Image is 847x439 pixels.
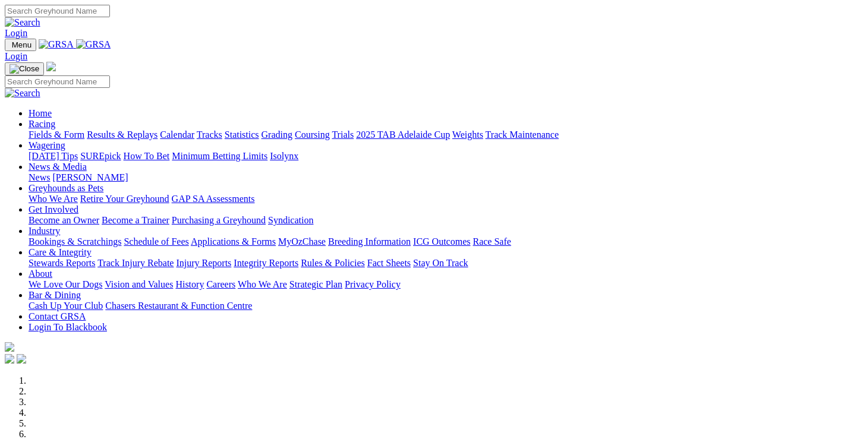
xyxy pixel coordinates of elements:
[160,130,194,140] a: Calendar
[29,258,842,269] div: Care & Integrity
[29,215,99,225] a: Become an Owner
[46,62,56,71] img: logo-grsa-white.png
[5,354,14,364] img: facebook.svg
[175,279,204,289] a: History
[29,279,842,290] div: About
[29,108,52,118] a: Home
[29,140,65,150] a: Wagering
[10,64,39,74] img: Close
[191,236,276,247] a: Applications & Forms
[76,39,111,50] img: GRSA
[29,204,78,214] a: Get Involved
[356,130,450,140] a: 2025 TAB Adelaide Cup
[29,236,842,247] div: Industry
[12,40,32,49] span: Menu
[29,269,52,279] a: About
[172,215,266,225] a: Purchasing a Greyhound
[473,236,511,247] a: Race Safe
[172,151,267,161] a: Minimum Betting Limits
[97,258,174,268] a: Track Injury Rebate
[29,162,87,172] a: News & Media
[238,279,287,289] a: Who We Are
[29,301,103,311] a: Cash Up Your Club
[29,258,95,268] a: Stewards Reports
[29,236,121,247] a: Bookings & Scratchings
[5,17,40,28] img: Search
[29,322,107,332] a: Login To Blackbook
[29,130,84,140] a: Fields & Form
[5,39,36,51] button: Toggle navigation
[197,130,222,140] a: Tracks
[29,151,842,162] div: Wagering
[5,51,27,61] a: Login
[29,151,78,161] a: [DATE] Tips
[29,119,55,129] a: Racing
[29,194,78,204] a: Who We Are
[295,130,330,140] a: Coursing
[206,279,235,289] a: Careers
[486,130,559,140] a: Track Maintenance
[17,354,26,364] img: twitter.svg
[80,194,169,204] a: Retire Your Greyhound
[5,342,14,352] img: logo-grsa-white.png
[87,130,158,140] a: Results & Replays
[328,236,411,247] a: Breeding Information
[102,215,169,225] a: Become a Trainer
[29,215,842,226] div: Get Involved
[29,172,842,183] div: News & Media
[5,28,27,38] a: Login
[172,194,255,204] a: GAP SA Assessments
[29,226,60,236] a: Industry
[29,172,50,182] a: News
[278,236,326,247] a: MyOzChase
[124,151,170,161] a: How To Bet
[413,258,468,268] a: Stay On Track
[225,130,259,140] a: Statistics
[29,183,103,193] a: Greyhounds as Pets
[39,39,74,50] img: GRSA
[29,194,842,204] div: Greyhounds as Pets
[105,279,173,289] a: Vision and Values
[29,247,92,257] a: Care & Integrity
[29,290,81,300] a: Bar & Dining
[234,258,298,268] a: Integrity Reports
[367,258,411,268] a: Fact Sheets
[452,130,483,140] a: Weights
[345,279,401,289] a: Privacy Policy
[5,62,44,75] button: Toggle navigation
[5,88,40,99] img: Search
[29,301,842,311] div: Bar & Dining
[105,301,252,311] a: Chasers Restaurant & Function Centre
[268,215,313,225] a: Syndication
[270,151,298,161] a: Isolynx
[413,236,470,247] a: ICG Outcomes
[301,258,365,268] a: Rules & Policies
[332,130,354,140] a: Trials
[262,130,292,140] a: Grading
[289,279,342,289] a: Strategic Plan
[29,311,86,321] a: Contact GRSA
[80,151,121,161] a: SUREpick
[52,172,128,182] a: [PERSON_NAME]
[5,75,110,88] input: Search
[176,258,231,268] a: Injury Reports
[29,130,842,140] div: Racing
[124,236,188,247] a: Schedule of Fees
[5,5,110,17] input: Search
[29,279,102,289] a: We Love Our Dogs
